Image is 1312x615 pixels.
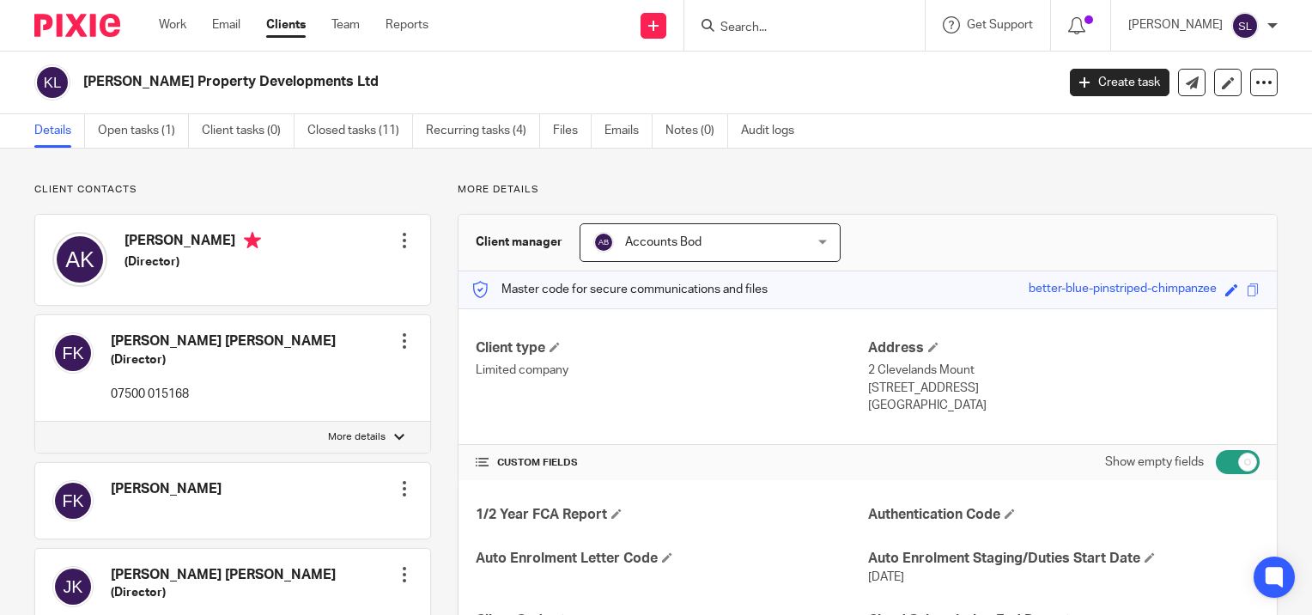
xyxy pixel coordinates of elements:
[1105,454,1204,471] label: Show empty fields
[1070,69,1169,96] a: Create task
[741,114,807,148] a: Audit logs
[52,480,94,521] img: svg%3E
[111,566,336,584] h4: [PERSON_NAME] [PERSON_NAME]
[34,183,431,197] p: Client contacts
[1029,280,1217,300] div: better-blue-pinstriped-chimpanzee
[1128,16,1223,33] p: [PERSON_NAME]
[328,430,386,444] p: More details
[111,386,336,403] p: 07500 015168
[471,281,768,298] p: Master code for secure communications and files
[111,584,336,601] h5: (Director)
[266,16,306,33] a: Clients
[307,114,413,148] a: Closed tasks (11)
[458,183,1278,197] p: More details
[111,332,336,350] h4: [PERSON_NAME] [PERSON_NAME]
[111,480,222,498] h4: [PERSON_NAME]
[868,506,1260,524] h4: Authentication Code
[868,397,1260,414] p: [GEOGRAPHIC_DATA]
[125,232,261,253] h4: [PERSON_NAME]
[719,21,873,36] input: Search
[604,114,653,148] a: Emails
[665,114,728,148] a: Notes (0)
[98,114,189,148] a: Open tasks (1)
[967,19,1033,31] span: Get Support
[476,339,867,357] h4: Client type
[593,232,614,253] img: svg%3E
[52,566,94,607] img: svg%3E
[476,550,867,568] h4: Auto Enrolment Letter Code
[386,16,428,33] a: Reports
[34,114,85,148] a: Details
[625,236,702,248] span: Accounts Bod
[159,16,186,33] a: Work
[331,16,360,33] a: Team
[868,362,1260,379] p: 2 Clevelands Mount
[476,456,867,470] h4: CUSTOM FIELDS
[553,114,592,148] a: Files
[125,253,261,271] h5: (Director)
[868,571,904,583] span: [DATE]
[1231,12,1259,40] img: svg%3E
[426,114,540,148] a: Recurring tasks (4)
[244,232,261,249] i: Primary
[476,506,867,524] h4: 1/2 Year FCA Report
[34,14,120,37] img: Pixie
[52,332,94,374] img: svg%3E
[868,380,1260,397] p: [STREET_ADDRESS]
[476,362,867,379] p: Limited company
[52,232,107,287] img: svg%3E
[868,550,1260,568] h4: Auto Enrolment Staging/Duties Start Date
[202,114,295,148] a: Client tasks (0)
[34,64,70,100] img: svg%3E
[83,73,852,91] h2: [PERSON_NAME] Property Developments Ltd
[868,339,1260,357] h4: Address
[111,351,336,368] h5: (Director)
[212,16,240,33] a: Email
[476,234,562,251] h3: Client manager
